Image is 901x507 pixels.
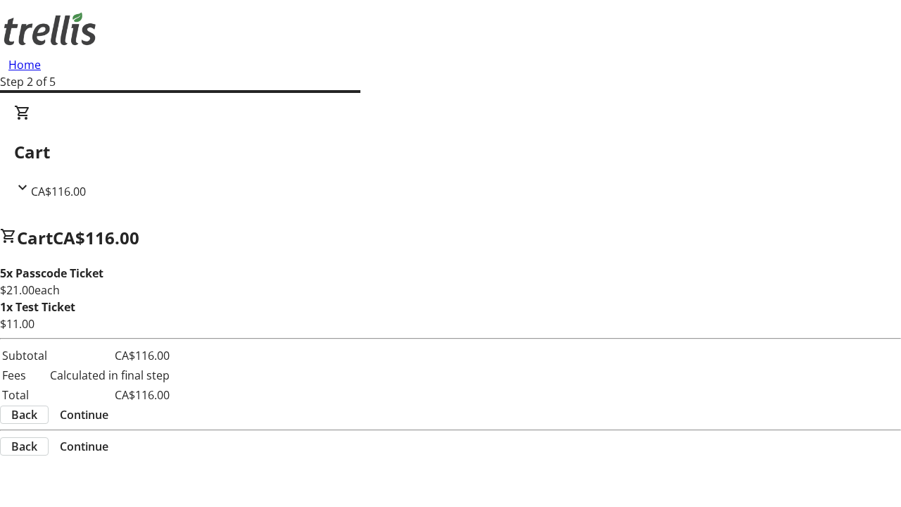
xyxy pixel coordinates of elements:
[1,386,48,404] td: Total
[49,406,120,423] button: Continue
[49,438,120,455] button: Continue
[53,226,139,249] span: CA$116.00
[11,438,37,455] span: Back
[49,346,170,365] td: CA$116.00
[14,104,887,200] div: CartCA$116.00
[31,184,86,199] span: CA$116.00
[14,139,887,165] h2: Cart
[17,226,53,249] span: Cart
[1,346,48,365] td: Subtotal
[1,366,48,384] td: Fees
[60,438,108,455] span: Continue
[11,406,37,423] span: Back
[60,406,108,423] span: Continue
[49,386,170,404] td: CA$116.00
[49,366,170,384] td: Calculated in final step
